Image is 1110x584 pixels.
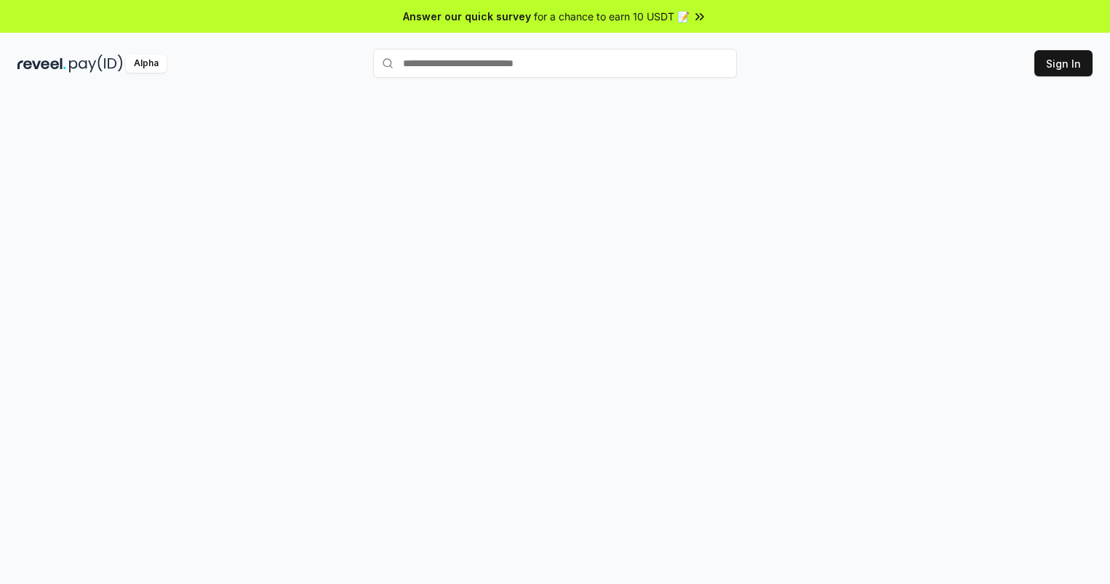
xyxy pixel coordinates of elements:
span: Answer our quick survey [403,9,531,24]
div: Alpha [126,55,167,73]
img: reveel_dark [17,55,66,73]
button: Sign In [1034,50,1093,76]
span: for a chance to earn 10 USDT 📝 [534,9,690,24]
img: pay_id [69,55,123,73]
